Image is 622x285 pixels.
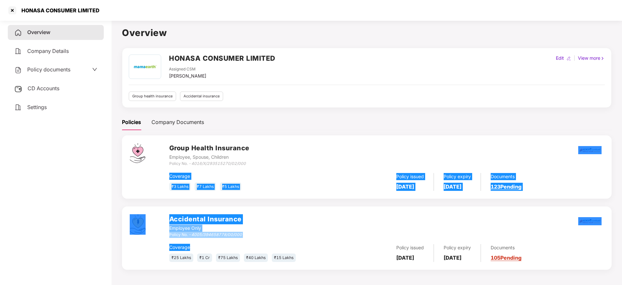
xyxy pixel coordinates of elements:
img: rightIcon [600,56,605,61]
i: 4016/X/293515270/02/000 [191,161,246,166]
div: HONASA CONSUMER LIMITED [18,7,100,14]
div: [PERSON_NAME] [169,72,206,80]
div: ₹40 Lakhs [244,254,268,262]
div: Policy No. - [169,232,242,238]
div: Employee, Spouse, Children [169,154,249,161]
h3: Group Health Insurance [169,143,249,153]
div: Assigned CSM [169,66,206,72]
div: Policy No. - [169,161,249,167]
a: 123 Pending [491,183,521,190]
div: ₹1 Cr [197,254,212,262]
img: svg+xml;base64,PHN2ZyB4bWxucz0iaHR0cDovL3d3dy53My5vcmcvMjAwMC9zdmciIHdpZHRoPSI0OS4zMjEiIGhlaWdodD... [130,214,146,235]
div: Policy issued [396,244,424,251]
span: CD Accounts [28,85,59,92]
b: [DATE] [396,254,414,261]
img: svg+xml;base64,PHN2ZyB4bWxucz0iaHR0cDovL3d3dy53My5vcmcvMjAwMC9zdmciIHdpZHRoPSIyNCIgaGVpZ2h0PSIyNC... [14,47,22,55]
div: View more [577,55,606,62]
div: Policies [122,118,141,126]
span: down [92,67,97,72]
span: Policy documents [27,66,70,73]
div: ₹5 Lakhs [220,182,241,191]
div: Documents [491,173,521,180]
img: icici.png [578,217,602,225]
img: Mamaearth%20Logo.jpg [130,55,160,79]
div: Accidental insurance [180,92,223,101]
div: Policy issued [396,173,424,180]
div: Coverage [169,244,314,251]
span: Overview [27,29,50,35]
i: 4005/394658778/00/000 [191,232,242,237]
img: editIcon [567,56,571,61]
img: svg+xml;base64,PHN2ZyB4bWxucz0iaHR0cDovL3d3dy53My5vcmcvMjAwMC9zdmciIHdpZHRoPSI0Ny43MTQiIGhlaWdodD... [130,143,145,163]
a: 105 Pending [491,254,521,261]
h1: Overview [122,26,612,40]
div: ₹15 Lakhs [272,254,296,262]
div: ₹75 Lakhs [216,254,240,262]
span: Company Details [27,48,69,54]
div: ₹7 Lakhs [195,182,216,191]
div: Employee Only [169,225,242,232]
div: Coverage [169,173,314,180]
b: [DATE] [444,183,461,190]
b: [DATE] [396,183,414,190]
img: svg+xml;base64,PHN2ZyB4bWxucz0iaHR0cDovL3d3dy53My5vcmcvMjAwMC9zdmciIHdpZHRoPSIyNCIgaGVpZ2h0PSIyNC... [14,29,22,37]
div: ₹3 Lakhs [169,182,191,191]
div: Edit [555,55,565,62]
b: [DATE] [444,254,461,261]
img: svg+xml;base64,PHN2ZyB4bWxucz0iaHR0cDovL3d3dy53My5vcmcvMjAwMC9zdmciIHdpZHRoPSIyNCIgaGVpZ2h0PSIyNC... [14,66,22,74]
div: Policy expiry [444,244,471,251]
div: Group health insurance [129,92,176,101]
div: Documents [491,244,521,251]
img: svg+xml;base64,PHN2ZyB4bWxucz0iaHR0cDovL3d3dy53My5vcmcvMjAwMC9zdmciIHdpZHRoPSIyNCIgaGVpZ2h0PSIyNC... [14,104,22,111]
h2: HONASA CONSUMER LIMITED [169,53,275,64]
img: svg+xml;base64,PHN2ZyB3aWR0aD0iMjUiIGhlaWdodD0iMjQiIHZpZXdCb3g9IjAgMCAyNSAyNCIgZmlsbD0ibm9uZSIgeG... [14,85,22,93]
span: Settings [27,104,47,110]
img: icici.png [578,146,602,154]
div: Policy expiry [444,173,471,180]
div: Company Documents [151,118,204,126]
div: | [572,55,577,62]
div: ₹25 Lakhs [169,254,193,262]
h3: Accidental Insurance [169,214,242,224]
